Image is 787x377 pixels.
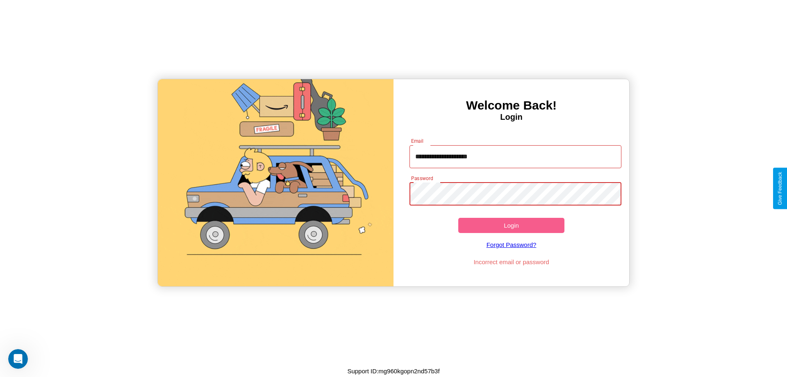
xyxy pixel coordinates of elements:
img: gif [158,79,393,286]
h4: Login [393,112,629,122]
h3: Welcome Back! [393,98,629,112]
label: Email [411,137,424,144]
p: Support ID: mg960kgopn2nd57b3f [347,366,439,377]
label: Password [411,175,433,182]
iframe: Intercom live chat [8,349,28,369]
a: Forgot Password? [405,233,618,256]
button: Login [458,218,564,233]
p: Incorrect email or password [405,256,618,267]
div: Give Feedback [777,172,783,205]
